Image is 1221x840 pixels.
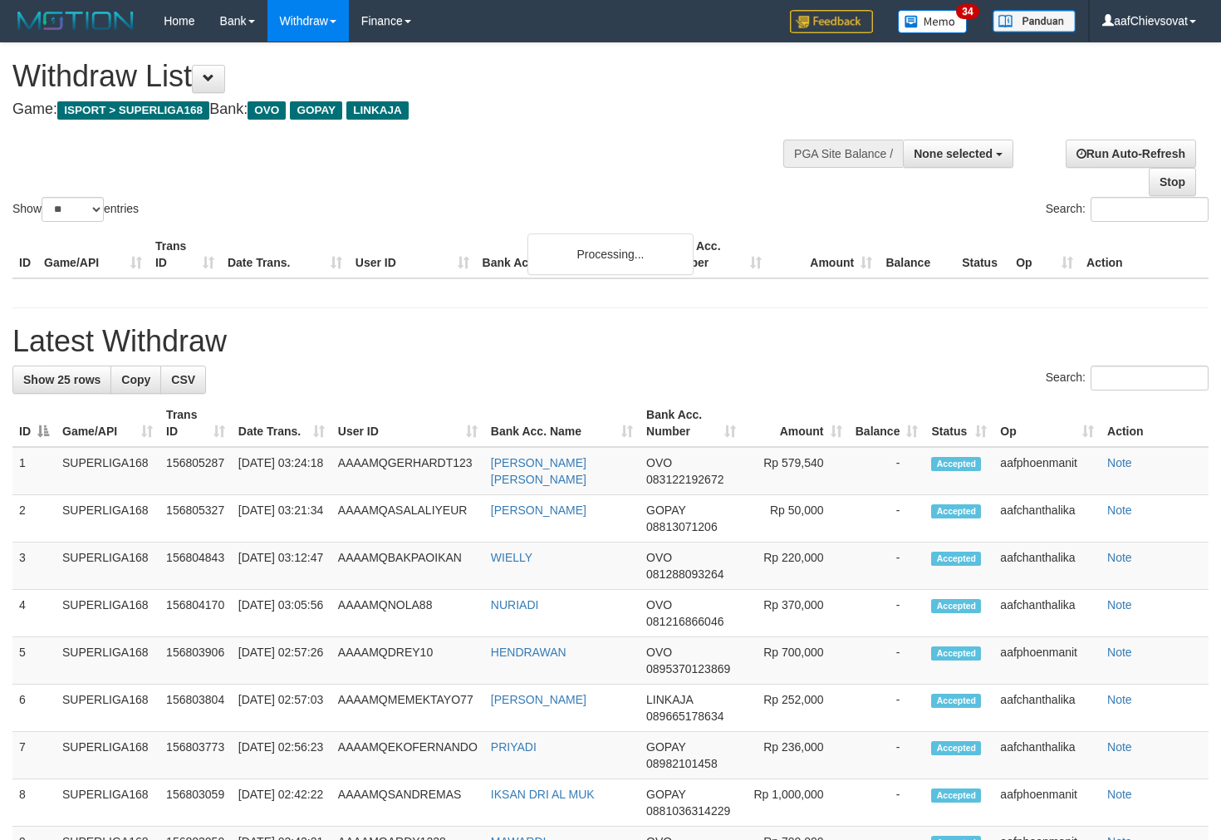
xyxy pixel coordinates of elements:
[1107,504,1132,517] a: Note
[931,599,981,613] span: Accepted
[476,231,659,278] th: Bank Acc. Name
[931,788,981,803] span: Accepted
[232,447,331,495] td: [DATE] 03:24:18
[331,779,484,827] td: AAAAMQSANDREMAS
[331,685,484,732] td: AAAAMQMEMEKTAYO77
[1091,366,1209,391] input: Search:
[56,400,159,447] th: Game/API: activate to sort column ascending
[491,456,586,486] a: [PERSON_NAME] [PERSON_NAME]
[12,325,1209,358] h1: Latest Withdraw
[232,779,331,827] td: [DATE] 02:42:22
[931,646,981,661] span: Accepted
[232,543,331,590] td: [DATE] 03:12:47
[12,60,797,93] h1: Withdraw List
[743,779,849,827] td: Rp 1,000,000
[12,779,56,827] td: 8
[57,101,209,120] span: ISPORT > SUPERLIGA168
[646,520,718,533] span: Copy 08813071206 to clipboard
[12,732,56,779] td: 7
[12,101,797,118] h4: Game: Bank:
[1107,456,1132,469] a: Note
[931,457,981,471] span: Accepted
[12,366,111,394] a: Show 25 rows
[849,543,925,590] td: -
[12,197,139,222] label: Show entries
[232,400,331,447] th: Date Trans.: activate to sort column ascending
[1149,168,1196,196] a: Stop
[993,400,1101,447] th: Op: activate to sort column ascending
[331,637,484,685] td: AAAAMQDREY10
[993,637,1101,685] td: aafphoenmanit
[331,495,484,543] td: AAAAMQASALALIYEUR
[646,757,718,770] span: Copy 08982101458 to clipboard
[658,231,768,278] th: Bank Acc. Number
[993,590,1101,637] td: aafchanthalika
[491,646,566,659] a: HENDRAWAN
[646,551,672,564] span: OVO
[37,231,149,278] th: Game/API
[56,732,159,779] td: SUPERLIGA168
[232,732,331,779] td: [DATE] 02:56:23
[646,567,723,581] span: Copy 081288093264 to clipboard
[56,495,159,543] td: SUPERLIGA168
[1107,646,1132,659] a: Note
[993,543,1101,590] td: aafchanthalika
[1107,693,1132,706] a: Note
[914,147,993,160] span: None selected
[232,685,331,732] td: [DATE] 02:57:03
[221,231,349,278] th: Date Trans.
[1046,197,1209,222] label: Search:
[159,779,232,827] td: 156803059
[232,590,331,637] td: [DATE] 03:05:56
[491,740,537,754] a: PRIYADI
[12,543,56,590] td: 3
[879,231,955,278] th: Balance
[1009,231,1080,278] th: Op
[646,615,723,628] span: Copy 081216866046 to clipboard
[849,590,925,637] td: -
[1066,140,1196,168] a: Run Auto-Refresh
[931,552,981,566] span: Accepted
[12,231,37,278] th: ID
[993,447,1101,495] td: aafphoenmanit
[12,685,56,732] td: 6
[646,646,672,659] span: OVO
[346,101,409,120] span: LINKAJA
[646,598,672,612] span: OVO
[159,732,232,779] td: 156803773
[349,231,476,278] th: User ID
[149,231,221,278] th: Trans ID
[491,551,532,564] a: WIELLY
[646,693,693,706] span: LINKAJA
[849,637,925,685] td: -
[12,400,56,447] th: ID: activate to sort column descending
[331,447,484,495] td: AAAAMQGERHARDT123
[1046,366,1209,391] label: Search:
[56,543,159,590] td: SUPERLIGA168
[646,710,723,723] span: Copy 089665178634 to clipboard
[248,101,286,120] span: OVO
[743,447,849,495] td: Rp 579,540
[159,685,232,732] td: 156803804
[159,543,232,590] td: 156804843
[743,637,849,685] td: Rp 700,000
[160,366,206,394] a: CSV
[56,685,159,732] td: SUPERLIGA168
[232,495,331,543] td: [DATE] 03:21:34
[290,101,342,120] span: GOPAY
[12,495,56,543] td: 2
[159,400,232,447] th: Trans ID: activate to sort column ascending
[159,447,232,495] td: 156805287
[491,504,586,517] a: [PERSON_NAME]
[931,741,981,755] span: Accepted
[646,740,685,754] span: GOPAY
[159,637,232,685] td: 156803906
[159,495,232,543] td: 156805327
[23,373,101,386] span: Show 25 rows
[12,590,56,637] td: 4
[849,495,925,543] td: -
[646,662,730,675] span: Copy 0895370123869 to clipboard
[849,779,925,827] td: -
[849,685,925,732] td: -
[743,495,849,543] td: Rp 50,000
